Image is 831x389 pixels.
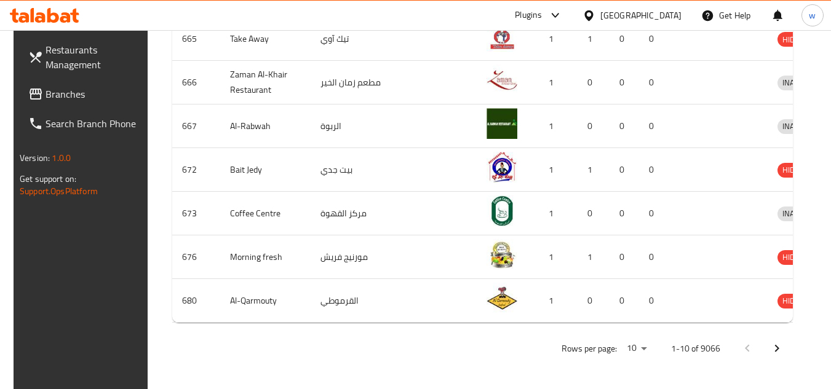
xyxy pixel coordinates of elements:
[762,334,792,363] button: Next page
[172,235,220,279] td: 676
[777,33,814,47] span: HIDDEN
[575,192,610,235] td: 0
[172,192,220,235] td: 673
[639,17,669,61] td: 0
[777,76,819,90] span: INACTIVE
[487,195,517,226] img: Coffee Centre
[600,9,682,22] div: [GEOGRAPHIC_DATA]
[610,104,639,148] td: 0
[777,119,819,133] span: INACTIVE
[532,17,575,61] td: 1
[46,116,143,131] span: Search Branch Phone
[610,17,639,61] td: 0
[311,104,415,148] td: الربوة
[487,21,517,52] img: Take Away
[172,279,220,323] td: 680
[639,235,669,279] td: 0
[777,250,814,264] span: HIDDEN
[311,61,415,104] td: مطعم زمان الخير
[610,279,639,323] td: 0
[532,61,575,104] td: 1
[575,279,610,323] td: 0
[575,104,610,148] td: 0
[46,87,143,101] span: Branches
[220,192,311,235] td: Coffee Centre
[532,192,575,235] td: 1
[311,279,415,323] td: القرموطي
[220,279,311,323] td: Al-Qarmouty
[777,294,814,308] div: HIDDEN
[311,235,415,279] td: مورنيج فريش
[172,17,220,61] td: 665
[172,61,220,104] td: 666
[575,17,610,61] td: 1
[515,8,542,23] div: Plugins
[575,148,610,192] td: 1
[220,148,311,192] td: Bait Jedy
[622,339,651,358] div: Rows per page:
[220,17,311,61] td: Take Away
[311,17,415,61] td: تيك آوي
[639,104,669,148] td: 0
[777,163,814,178] div: HIDDEN
[18,79,153,109] a: Branches
[610,61,639,104] td: 0
[671,341,720,356] p: 1-10 of 9066
[18,109,153,138] a: Search Branch Phone
[20,171,76,187] span: Get support on:
[639,279,669,323] td: 0
[777,163,814,177] span: HIDDEN
[220,104,311,148] td: Al-Rabwah
[809,9,816,22] span: w
[639,148,669,192] td: 0
[487,283,517,313] img: Al-Qarmouty
[220,235,311,279] td: Morning fresh
[52,150,71,166] span: 1.0.0
[172,148,220,192] td: 672
[532,104,575,148] td: 1
[46,42,143,72] span: Restaurants Management
[777,32,814,47] div: HIDDEN
[777,206,819,221] span: INACTIVE
[532,148,575,192] td: 1
[777,294,814,308] span: HIDDEN
[487,108,517,139] img: Al-Rabwah
[575,61,610,104] td: 0
[562,341,617,356] p: Rows per page:
[532,235,575,279] td: 1
[20,150,50,166] span: Version:
[487,65,517,95] img: Zaman Al-Khair Restaurant
[487,239,517,270] img: Morning fresh
[311,192,415,235] td: مركز القهوة
[610,148,639,192] td: 0
[220,61,311,104] td: Zaman Al-Khair Restaurant
[639,61,669,104] td: 0
[532,279,575,323] td: 1
[777,250,814,265] div: HIDDEN
[172,104,220,148] td: 667
[311,148,415,192] td: بيت جدي
[20,183,98,199] a: Support.OpsPlatform
[639,192,669,235] td: 0
[610,192,639,235] td: 0
[777,119,819,134] div: INACTIVE
[487,152,517,183] img: Bait Jedy
[610,235,639,279] td: 0
[575,235,610,279] td: 1
[18,35,153,79] a: Restaurants Management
